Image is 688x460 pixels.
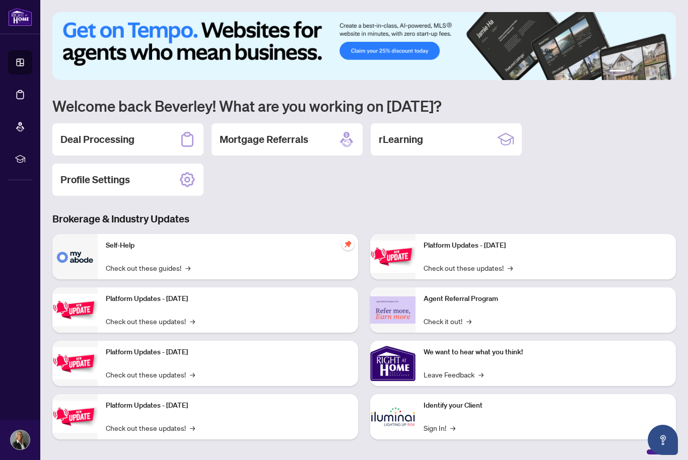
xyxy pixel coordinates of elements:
img: Platform Updates - July 21, 2025 [52,347,98,379]
h2: Profile Settings [60,173,130,187]
button: 4 [646,70,650,74]
img: Slide 0 [52,12,676,80]
a: Check it out!→ [424,316,471,327]
h2: Mortgage Referrals [220,132,308,146]
span: → [450,422,455,433]
img: Profile Icon [11,430,30,449]
button: 3 [638,70,642,74]
a: Leave Feedback→ [424,369,484,380]
p: Platform Updates - [DATE] [424,240,668,251]
img: Self-Help [52,234,98,279]
button: Open asap [648,425,678,455]
a: Check out these guides!→ [106,262,190,273]
button: 1 [609,70,626,74]
span: → [466,316,471,327]
button: 2 [630,70,634,74]
p: Self-Help [106,240,350,251]
img: Identify your Client [370,394,416,439]
p: Platform Updates - [DATE] [106,347,350,358]
span: pushpin [342,238,354,250]
span: → [478,369,484,380]
img: Platform Updates - July 8, 2025 [52,401,98,432]
span: → [190,316,195,327]
p: We want to hear what you think! [424,347,668,358]
p: Agent Referral Program [424,293,668,304]
a: Check out these updates!→ [106,369,195,380]
h2: rLearning [379,132,423,146]
span: → [190,369,195,380]
h2: Deal Processing [60,132,134,146]
img: Platform Updates - June 23, 2025 [370,241,416,272]
h1: Welcome back Beverley! What are you working on [DATE]? [52,96,676,115]
span: → [190,422,195,433]
span: → [185,262,190,273]
img: Agent Referral Program [370,296,416,324]
button: 5 [654,70,658,74]
a: Check out these updates!→ [106,422,195,433]
p: Platform Updates - [DATE] [106,293,350,304]
img: logo [8,8,32,26]
a: Check out these updates!→ [424,262,513,273]
p: Platform Updates - [DATE] [106,400,350,411]
p: Identify your Client [424,400,668,411]
span: → [508,262,513,273]
img: We want to hear what you think! [370,341,416,386]
h3: Brokerage & Industry Updates [52,212,676,226]
a: Sign In!→ [424,422,455,433]
button: 6 [662,70,666,74]
img: Platform Updates - September 16, 2025 [52,294,98,326]
a: Check out these updates!→ [106,316,195,327]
